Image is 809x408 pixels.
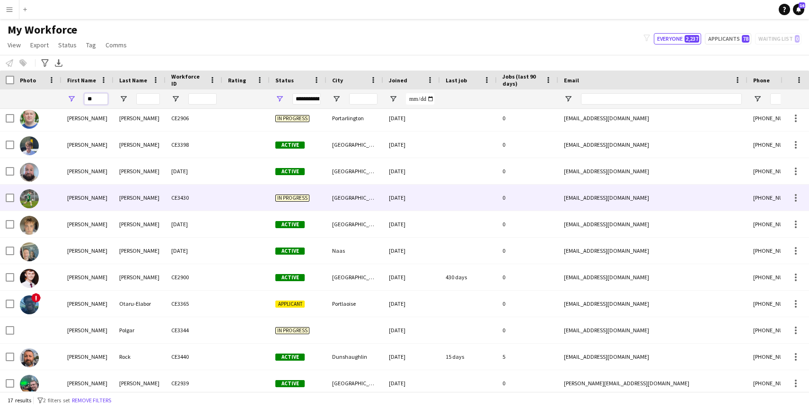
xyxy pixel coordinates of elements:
div: 430 days [440,264,497,290]
app-action-btn: Advanced filters [39,57,51,69]
span: Active [275,221,305,228]
span: First Name [67,77,96,84]
div: [GEOGRAPHIC_DATA] [326,211,383,237]
span: Active [275,354,305,361]
div: 0 [497,317,558,343]
div: [PERSON_NAME] [62,211,114,237]
input: Last Name Filter Input [136,93,160,105]
div: Polgar [114,317,166,343]
input: Joined Filter Input [406,93,434,105]
div: Dunshaughlin [326,344,383,370]
span: In progress [275,115,309,122]
div: [PERSON_NAME] [62,132,114,158]
button: Open Filter Menu [332,95,341,103]
span: View [8,41,21,49]
div: [DATE] [383,344,440,370]
img: David Maher [20,242,39,261]
button: Open Filter Menu [171,95,180,103]
img: David Milligan [20,269,39,288]
div: [DATE] [383,185,440,211]
div: CE3440 [166,344,222,370]
button: Remove filters [70,395,113,406]
span: Email [564,77,579,84]
span: Comms [106,41,127,49]
span: 2 filters set [43,397,70,404]
div: [DATE] [383,211,440,237]
img: David Egan [20,136,39,155]
div: Rock [114,344,166,370]
div: [EMAIL_ADDRESS][DOMAIN_NAME] [558,132,747,158]
div: [PERSON_NAME] [62,158,114,184]
div: 0 [497,132,558,158]
span: 16 [799,2,805,9]
div: [DATE] [383,105,440,131]
span: Rating [228,77,246,84]
div: [EMAIL_ADDRESS][DOMAIN_NAME] [558,264,747,290]
div: 0 [497,185,558,211]
div: 0 [497,238,558,264]
img: David Higgins [20,189,39,208]
button: Open Filter Menu [275,95,284,103]
button: Everyone2,237 [654,33,701,44]
img: DAVID SHEEDY [20,375,39,394]
div: [PERSON_NAME] [114,264,166,290]
div: CE2900 [166,264,222,290]
div: Otaru-Elabor [114,291,166,317]
div: [PERSON_NAME] [114,211,166,237]
div: [DATE] [383,370,440,396]
div: [PERSON_NAME] [62,238,114,264]
div: [DATE] [166,211,222,237]
div: [EMAIL_ADDRESS][DOMAIN_NAME] [558,185,747,211]
div: [PERSON_NAME] [62,317,114,343]
div: [GEOGRAPHIC_DATA] [326,132,383,158]
span: Active [275,380,305,387]
div: CE3430 [166,185,222,211]
div: [PERSON_NAME] [62,370,114,396]
span: Workforce ID [171,73,205,87]
app-action-btn: Export XLSX [53,57,64,69]
div: 0 [497,158,558,184]
div: [PERSON_NAME] [62,344,114,370]
span: Phone [753,77,770,84]
div: [EMAIL_ADDRESS][DOMAIN_NAME] [558,317,747,343]
div: [DATE] [383,264,440,290]
button: Open Filter Menu [119,95,128,103]
div: CE3344 [166,317,222,343]
a: Status [54,39,80,51]
div: 0 [497,264,558,290]
span: Photo [20,77,36,84]
span: In progress [275,327,309,334]
button: Open Filter Menu [67,95,76,103]
div: Naas [326,238,383,264]
img: David Otaru-Elabor [20,295,39,314]
span: Joined [389,77,407,84]
input: Email Filter Input [581,93,742,105]
a: View [4,39,25,51]
div: [EMAIL_ADDRESS][DOMAIN_NAME] [558,291,747,317]
span: Export [30,41,49,49]
div: CE3365 [166,291,222,317]
a: Tag [82,39,100,51]
img: David Kelleher [20,216,39,235]
div: CE3398 [166,132,222,158]
span: Last job [446,77,467,84]
span: Last Name [119,77,147,84]
span: Status [275,77,294,84]
span: Applicant [275,301,305,308]
div: CE2906 [166,105,222,131]
a: Comms [102,39,131,51]
span: Active [275,142,305,149]
div: [PERSON_NAME] [114,132,166,158]
span: Active [275,274,305,281]
div: [DATE] [383,238,440,264]
div: Portarlington [326,105,383,131]
span: 78 [742,35,749,43]
div: CE2939 [166,370,222,396]
div: [PERSON_NAME] [62,105,114,131]
span: Tag [86,41,96,49]
span: Active [275,168,305,175]
button: Applicants78 [705,33,751,44]
div: [PERSON_NAME] [62,291,114,317]
div: [PERSON_NAME] [114,105,166,131]
div: 5 [497,344,558,370]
